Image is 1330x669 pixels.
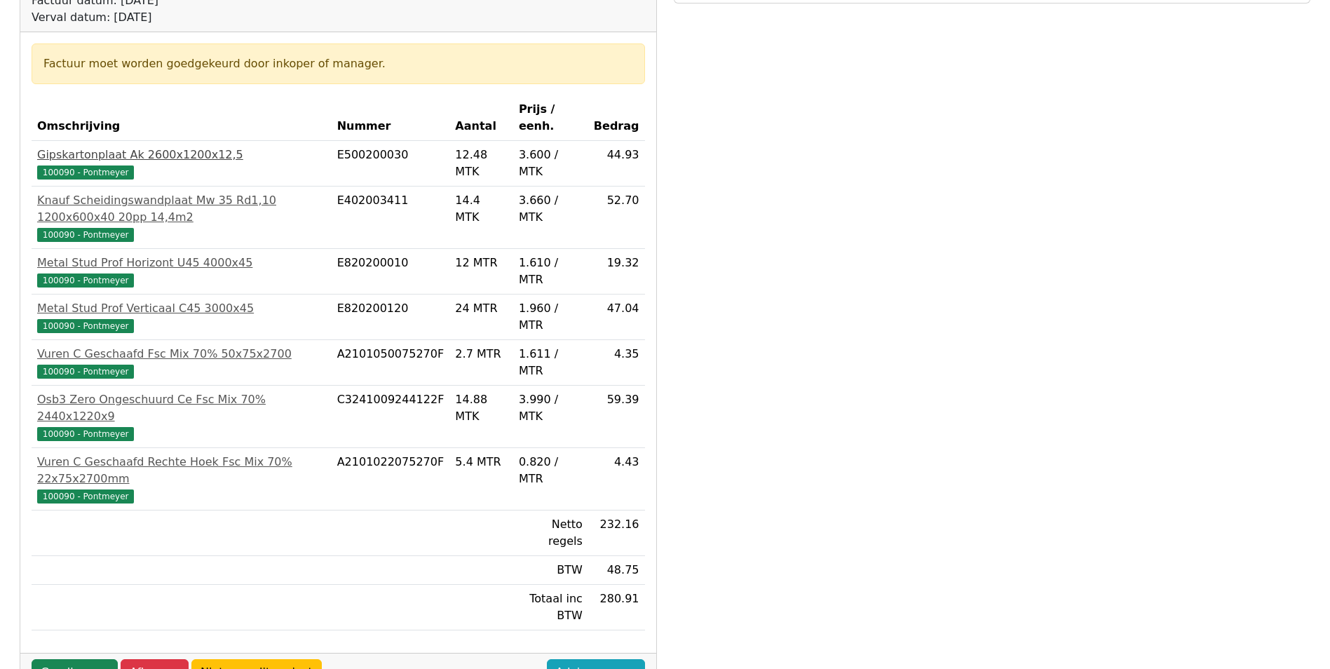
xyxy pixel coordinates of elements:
[37,346,326,379] a: Vuren C Geschaafd Fsc Mix 70% 50x75x2700100090 - Pontmeyer
[513,95,588,141] th: Prijs / eenh.
[588,141,645,187] td: 44.93
[332,386,450,448] td: C3241009244122F
[37,427,134,441] span: 100090 - Pontmeyer
[455,454,508,471] div: 5.4 MTR
[332,187,450,249] td: E402003411
[37,300,326,334] a: Metal Stud Prof Verticaal C45 3000x45100090 - Pontmeyer
[588,511,645,556] td: 232.16
[588,95,645,141] th: Bedrag
[455,192,508,226] div: 14.4 MTK
[332,448,450,511] td: A2101022075270F
[37,319,134,333] span: 100090 - Pontmeyer
[37,391,326,425] div: Osb3 Zero Ongeschuurd Ce Fsc Mix 70% 2440x1220x9
[513,585,588,630] td: Totaal inc BTW
[37,192,326,243] a: Knauf Scheidingswandplaat Mw 35 Rd1,10 1200x600x40 20pp 14,4m2100090 - Pontmeyer
[519,255,583,288] div: 1.610 / MTR
[588,448,645,511] td: 4.43
[519,147,583,180] div: 3.600 / MTK
[332,340,450,386] td: A2101050075270F
[588,386,645,448] td: 59.39
[37,147,326,180] a: Gipskartonplaat Ak 2600x1200x12,5100090 - Pontmeyer
[37,454,326,487] div: Vuren C Geschaafd Rechte Hoek Fsc Mix 70% 22x75x2700mm
[37,165,134,180] span: 100090 - Pontmeyer
[519,391,583,425] div: 3.990 / MTK
[37,255,326,271] div: Metal Stud Prof Horizont U45 4000x45
[37,346,326,363] div: Vuren C Geschaafd Fsc Mix 70% 50x75x2700
[32,9,280,26] div: Verval datum: [DATE]
[588,556,645,585] td: 48.75
[455,255,508,271] div: 12 MTR
[449,95,513,141] th: Aantal
[588,340,645,386] td: 4.35
[37,228,134,242] span: 100090 - Pontmeyer
[332,95,450,141] th: Nummer
[43,55,633,72] div: Factuur moet worden goedgekeurd door inkoper of manager.
[519,454,583,487] div: 0.820 / MTR
[588,585,645,630] td: 280.91
[37,454,326,504] a: Vuren C Geschaafd Rechte Hoek Fsc Mix 70% 22x75x2700mm100090 - Pontmeyer
[332,249,450,295] td: E820200010
[588,295,645,340] td: 47.04
[37,147,326,163] div: Gipskartonplaat Ak 2600x1200x12,5
[37,489,134,504] span: 100090 - Pontmeyer
[32,95,332,141] th: Omschrijving
[455,391,508,425] div: 14.88 MTK
[37,365,134,379] span: 100090 - Pontmeyer
[455,300,508,317] div: 24 MTR
[37,192,326,226] div: Knauf Scheidingswandplaat Mw 35 Rd1,10 1200x600x40 20pp 14,4m2
[513,511,588,556] td: Netto regels
[455,147,508,180] div: 12.48 MTK
[519,192,583,226] div: 3.660 / MTK
[37,255,326,288] a: Metal Stud Prof Horizont U45 4000x45100090 - Pontmeyer
[332,295,450,340] td: E820200120
[588,187,645,249] td: 52.70
[37,273,134,288] span: 100090 - Pontmeyer
[588,249,645,295] td: 19.32
[519,300,583,334] div: 1.960 / MTR
[332,141,450,187] td: E500200030
[519,346,583,379] div: 1.611 / MTR
[37,391,326,442] a: Osb3 Zero Ongeschuurd Ce Fsc Mix 70% 2440x1220x9100090 - Pontmeyer
[455,346,508,363] div: 2.7 MTR
[37,300,326,317] div: Metal Stud Prof Verticaal C45 3000x45
[513,556,588,585] td: BTW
